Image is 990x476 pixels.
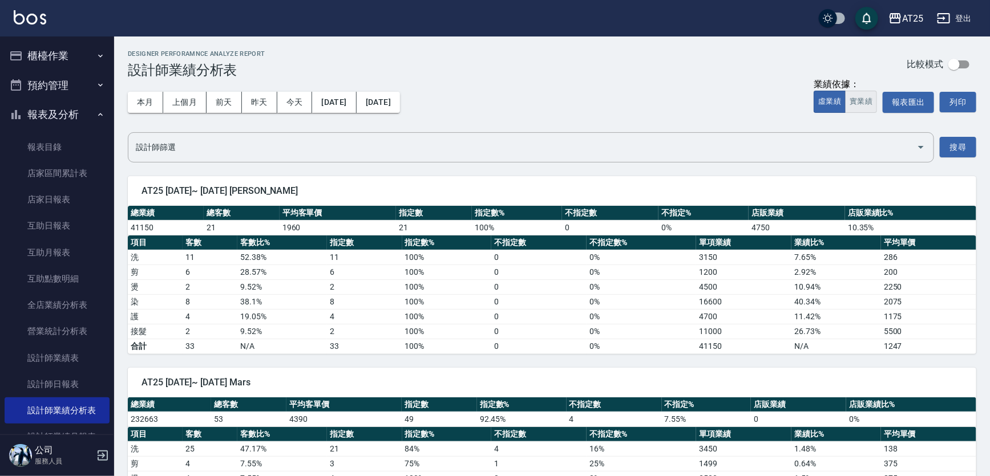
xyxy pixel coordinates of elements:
td: 8 [327,294,402,309]
td: 10.94 % [791,279,881,294]
td: 53 [211,412,286,426]
button: 上個月 [163,92,207,113]
td: 100% [402,339,492,353]
th: 不指定% [662,397,751,412]
td: 0 [491,324,587,339]
td: 0 % [587,324,696,339]
td: 232663 [128,412,211,426]
td: 1960 [280,220,396,235]
button: 今天 [277,92,313,113]
th: 店販業績比% [845,206,976,221]
td: 0 % [846,412,976,426]
td: 16600 [696,294,791,309]
td: 燙 [128,279,183,294]
button: 搜尋 [940,137,976,158]
td: 286 [881,250,976,265]
th: 項目 [128,235,183,250]
td: 1200 [696,265,791,279]
td: 100 % [472,220,562,235]
td: 4 [567,412,662,426]
td: 4750 [749,220,845,235]
td: 100 % [402,250,492,265]
td: 7.55 % [662,412,751,426]
td: 92.45 % [477,412,567,426]
th: 客數 [183,427,237,442]
th: 不指定數% [587,427,696,442]
td: 0 % [587,265,696,279]
td: 2 [183,324,237,339]
th: 客數 [183,235,237,250]
input: 選擇設計師 [133,137,912,157]
button: [DATE] [357,92,400,113]
td: 21 [396,220,472,235]
td: 47.17 % [237,441,327,456]
td: 100 % [402,309,492,324]
th: 客數比% [237,235,327,250]
th: 不指定數 [567,397,662,412]
h3: 設計師業績分析表 [128,62,265,78]
th: 指定數 [327,427,402,442]
a: 店家日報表 [5,186,110,213]
a: 互助月報表 [5,239,110,266]
td: 8 [183,294,237,309]
span: AT25 [DATE]~ [DATE] [PERSON_NAME] [142,185,963,197]
td: 0 % [658,220,749,235]
th: 總客數 [211,397,286,412]
a: 店家區間累計表 [5,160,110,186]
p: 服務人員 [35,456,93,466]
div: 業績依據： [814,79,877,91]
td: 0 % [587,279,696,294]
td: 3 [327,456,402,471]
th: 不指定數% [587,235,696,250]
td: 0 [491,309,587,324]
td: 1499 [696,456,791,471]
td: 7.65 % [791,250,881,265]
td: 11 [183,250,237,265]
td: 1175 [881,309,976,324]
td: 0 % [587,294,696,309]
a: 設計師日報表 [5,371,110,397]
a: 互助點數明細 [5,266,110,292]
span: AT25 [DATE]~ [DATE] Mars [142,377,963,388]
th: 不指定數 [562,206,658,221]
th: 平均單價 [881,427,976,442]
td: 1 [491,456,587,471]
td: 11 [327,250,402,265]
td: 0 [562,220,658,235]
a: 設計師業績分析表 [5,397,110,424]
a: 互助日報表 [5,213,110,239]
td: 11.42 % [791,309,881,324]
td: 200 [881,265,976,279]
td: 21 [327,441,402,456]
td: 28.57 % [237,265,327,279]
th: 指定數 [327,235,402,250]
td: 合計 [128,339,183,353]
td: 護 [128,309,183,324]
table: a dense table [128,397,976,427]
img: Person [9,444,32,467]
a: 設計師業績月報表 [5,424,110,450]
td: 7.55 % [237,456,327,471]
td: 4 [183,309,237,324]
td: 接髮 [128,324,183,339]
th: 不指定數 [491,235,587,250]
td: 2.92 % [791,265,881,279]
th: 單項業績 [696,235,791,250]
h2: Designer Perforamnce Analyze Report [128,50,265,58]
td: N/A [237,339,327,353]
table: a dense table [128,206,976,235]
td: 41150 [696,339,791,353]
button: Open [912,138,930,156]
td: 38.1 % [237,294,327,309]
button: 報表匯出 [883,92,934,113]
th: 總客數 [204,206,280,221]
th: 單項業績 [696,427,791,442]
th: 平均客單價 [280,206,396,221]
th: 店販業績 [751,397,846,412]
td: 49 [402,412,477,426]
button: save [855,7,878,30]
td: 33 [327,339,402,353]
td: 0 [491,294,587,309]
td: 洗 [128,441,183,456]
a: 營業統計分析表 [5,318,110,344]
